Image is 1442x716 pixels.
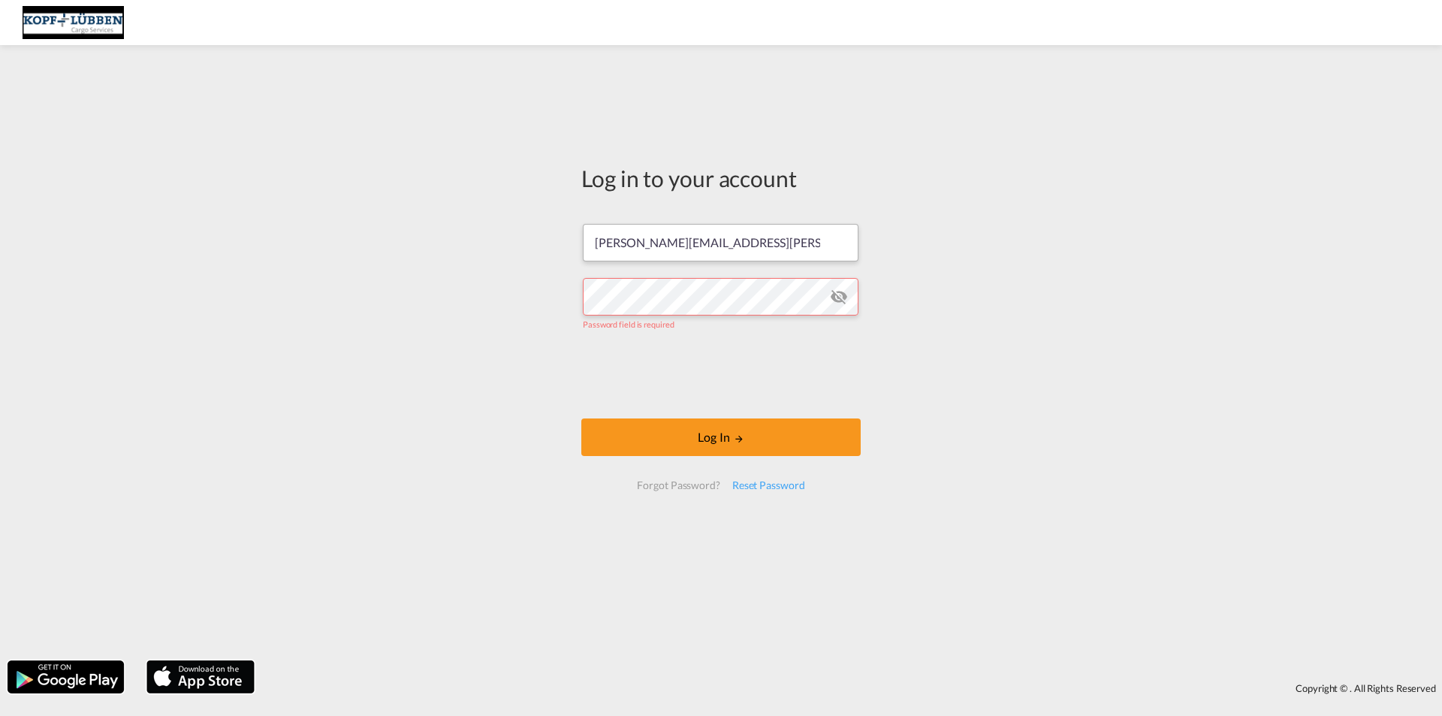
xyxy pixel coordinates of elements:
img: 25cf3bb0aafc11ee9c4fdbd399af7748.JPG [23,6,124,40]
div: Log in to your account [581,162,861,194]
input: Enter email/phone number [583,224,858,261]
iframe: reCAPTCHA [607,345,835,403]
div: Forgot Password? [631,472,726,499]
div: Copyright © . All Rights Reserved [262,675,1442,701]
img: apple.png [145,659,256,695]
md-icon: icon-eye-off [830,288,848,306]
button: LOGIN [581,418,861,456]
img: google.png [6,659,125,695]
span: Password field is required [583,319,674,329]
div: Reset Password [726,472,811,499]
